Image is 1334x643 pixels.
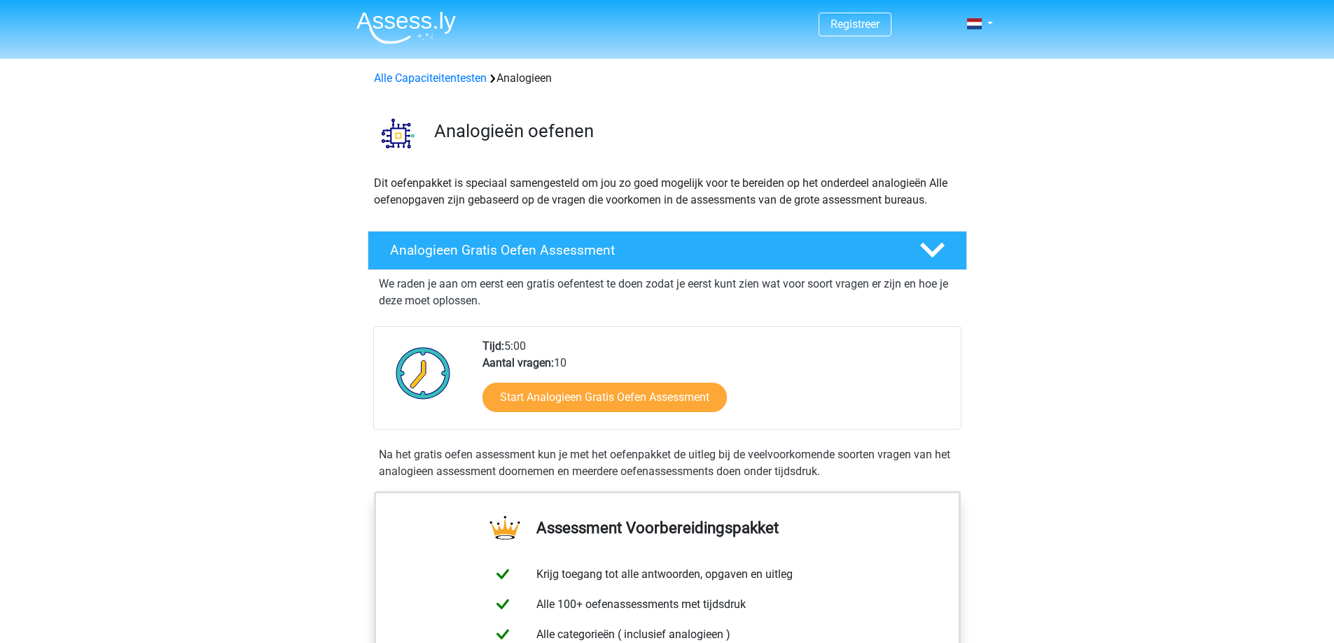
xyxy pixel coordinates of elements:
a: Start Analogieen Gratis Oefen Assessment [482,383,727,412]
a: Analogieen Gratis Oefen Assessment [362,231,973,270]
div: Analogieen [368,70,966,87]
p: We raden je aan om eerst een gratis oefentest te doen zodat je eerst kunt zien wat voor soort vra... [379,276,956,309]
img: analogieen [368,104,428,163]
h4: Analogieen Gratis Oefen Assessment [390,242,897,258]
a: Alle Capaciteitentesten [374,71,487,85]
div: 5:00 10 [472,338,960,429]
h3: Analogieën oefenen [434,120,956,142]
img: Assessly [356,11,456,44]
div: Na het gratis oefen assessment kun je met het oefenpakket de uitleg bij de veelvoorkomende soorte... [373,446,961,480]
p: Dit oefenpakket is speciaal samengesteld om jou zo goed mogelijk voor te bereiden op het onderdee... [374,175,961,209]
img: Klok [388,338,459,408]
b: Aantal vragen: [482,356,554,369]
b: Tijd: [482,339,504,353]
a: Registreer [831,17,880,31]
